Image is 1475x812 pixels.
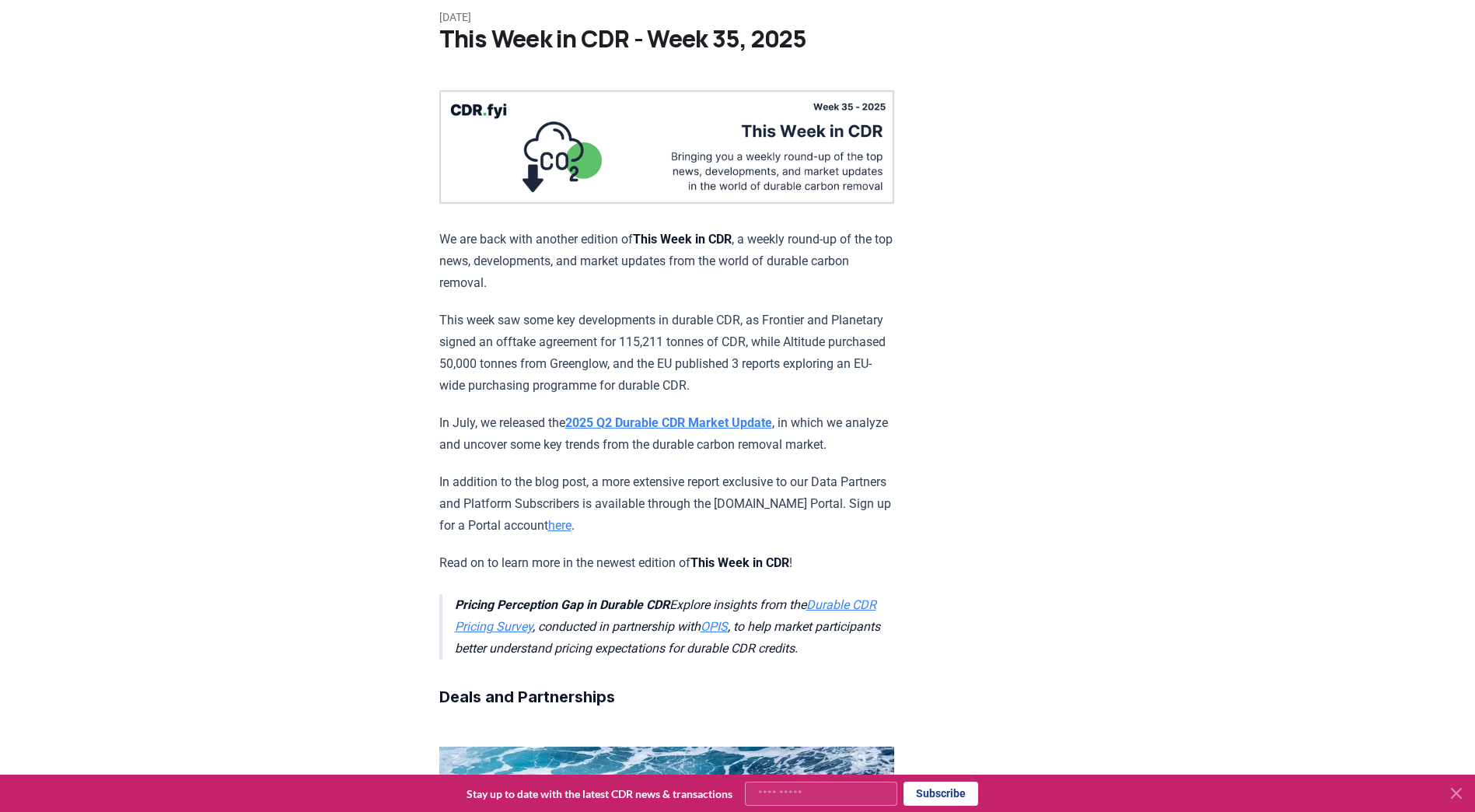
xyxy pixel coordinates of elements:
[633,232,732,247] strong: This Week in CDR
[701,619,728,634] a: OPIS
[439,412,894,456] p: In July, we released the , in which we analyze and uncover some key trends from the durable carbo...
[439,90,894,204] img: blog post image
[455,597,880,656] em: Explore insights from the , conducted in partnership with , to help market participants better un...
[439,471,894,537] p: In addition to the blog post, a more extensive report exclusive to our Data Partners and Platform...
[439,9,1036,25] p: [DATE]
[455,597,876,634] a: Durable CDR Pricing Survey
[455,597,669,612] strong: Pricing Perception Gap in Durable CDR
[439,310,894,397] p: This week saw some key developments in durable CDR, as Frontier and Planetary signed an offtake a...
[439,25,1036,53] h1: This Week in CDR - Week 35, 2025
[690,555,789,570] strong: This Week in CDR
[565,415,772,430] a: 2025 Q2 Durable CDR Market Update
[439,688,615,706] strong: Deals and Partnerships
[439,552,894,574] p: Read on to learn more in the newest edition of !
[439,229,894,294] p: We are back with another edition of , a weekly round-up of the top news, developments, and market...
[548,518,571,533] a: here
